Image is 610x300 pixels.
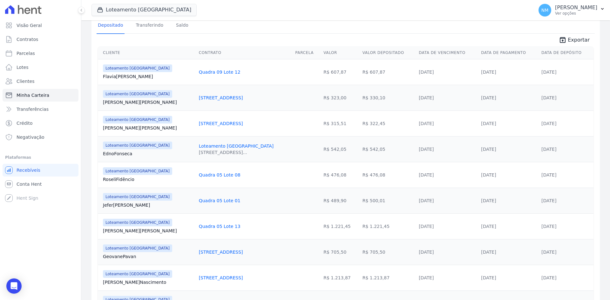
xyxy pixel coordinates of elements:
[199,149,274,156] div: [STREET_ADDRESS]...
[17,50,35,57] span: Parcelas
[360,213,416,239] td: R$ 1.221,45
[3,19,78,32] a: Visão Geral
[199,121,243,126] a: [STREET_ADDRESS]
[321,188,360,213] td: R$ 489,90
[481,250,496,255] a: [DATE]
[419,275,434,280] a: [DATE]
[103,279,194,285] a: [PERSON_NAME]Nascimento
[360,59,416,85] td: R$ 607,87
[419,198,434,203] a: [DATE]
[293,46,321,59] th: Parcela
[533,1,610,19] button: NM [PERSON_NAME] Ver opções
[103,244,172,252] span: Loteamento [GEOGRAPHIC_DATA]
[419,224,434,229] a: [DATE]
[541,70,556,75] a: [DATE]
[103,219,172,226] span: Loteamento [GEOGRAPHIC_DATA]
[3,178,78,190] a: Conta Hent
[103,90,172,98] span: Loteamento [GEOGRAPHIC_DATA]
[3,61,78,74] a: Lotes
[135,17,165,34] a: Transferindo
[555,11,597,16] p: Ver opções
[419,70,434,75] a: [DATE]
[481,95,496,100] a: [DATE]
[416,46,478,59] th: Data de Vencimento
[360,162,416,188] td: R$ 476,08
[321,85,360,110] td: R$ 323,00
[568,36,590,44] span: Exportar
[481,121,496,126] a: [DATE]
[97,17,125,34] a: Depositado
[103,193,172,201] span: Loteamento [GEOGRAPHIC_DATA]
[541,95,556,100] a: [DATE]
[5,154,76,161] div: Plataformas
[419,172,434,177] a: [DATE]
[199,95,243,100] a: [STREET_ADDRESS]
[103,176,194,183] a: RoseliFidêncio
[103,167,172,175] span: Loteamento [GEOGRAPHIC_DATA]
[199,250,243,255] a: [STREET_ADDRESS]
[541,250,556,255] a: [DATE]
[360,188,416,213] td: R$ 500,01
[199,70,241,75] a: Quadra 09 Lote 12
[3,33,78,46] a: Contratos
[199,143,274,149] a: Loteamento [GEOGRAPHIC_DATA]
[419,95,434,100] a: [DATE]
[199,224,241,229] a: Quadra 05 Lote 13
[91,4,197,16] button: Loteamento [GEOGRAPHIC_DATA]
[17,167,40,173] span: Recebíveis
[199,198,241,203] a: Quadra 05 Lote 01
[103,202,194,208] a: Jefer[PERSON_NAME]
[103,99,194,105] a: [PERSON_NAME][PERSON_NAME]
[17,92,49,98] span: Minha Carteira
[541,224,556,229] a: [DATE]
[481,70,496,75] a: [DATE]
[199,172,241,177] a: Quadra 05 Lote 08
[541,147,556,152] a: [DATE]
[541,172,556,177] a: [DATE]
[541,8,549,12] span: NM
[360,136,416,162] td: R$ 542,05
[3,89,78,102] a: Minha Carteira
[196,46,293,59] th: Contrato
[419,250,434,255] a: [DATE]
[360,110,416,136] td: R$ 322,45
[98,46,196,59] th: Cliente
[103,270,172,278] span: Loteamento [GEOGRAPHIC_DATA]
[481,198,496,203] a: [DATE]
[17,64,29,70] span: Lotes
[103,116,172,123] span: Loteamento [GEOGRAPHIC_DATA]
[321,136,360,162] td: R$ 542,05
[103,73,194,80] a: Flavia[PERSON_NAME]
[541,275,556,280] a: [DATE]
[3,47,78,60] a: Parcelas
[481,172,496,177] a: [DATE]
[17,120,33,126] span: Crédito
[541,198,556,203] a: [DATE]
[321,46,360,59] th: Valor
[360,265,416,290] td: R$ 1.213,87
[17,36,38,43] span: Contratos
[175,17,190,34] a: Saldo
[199,275,243,280] a: [STREET_ADDRESS]
[481,275,496,280] a: [DATE]
[559,36,566,44] i: unarchive
[3,75,78,88] a: Clientes
[103,142,172,149] span: Loteamento [GEOGRAPHIC_DATA]
[360,239,416,265] td: R$ 705,50
[17,106,49,112] span: Transferências
[481,224,496,229] a: [DATE]
[321,59,360,85] td: R$ 607,87
[103,64,172,72] span: Loteamento [GEOGRAPHIC_DATA]
[541,121,556,126] a: [DATE]
[321,265,360,290] td: R$ 1.213,87
[17,22,42,29] span: Visão Geral
[360,85,416,110] td: R$ 330,10
[103,150,194,157] a: EdnoFonseca
[17,78,34,84] span: Clientes
[3,131,78,143] a: Negativação
[360,46,416,59] th: Valor Depositado
[17,134,44,140] span: Negativação
[3,103,78,116] a: Transferências
[321,110,360,136] td: R$ 315,51
[103,125,194,131] a: [PERSON_NAME][PERSON_NAME]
